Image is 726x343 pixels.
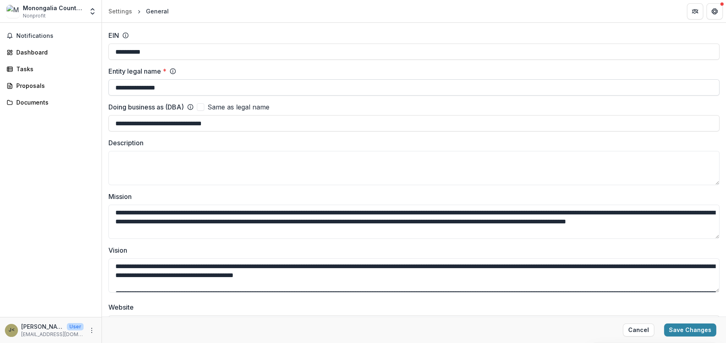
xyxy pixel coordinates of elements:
[16,65,92,73] div: Tasks
[16,48,92,57] div: Dashboard
[706,3,723,20] button: Get Help
[105,5,135,17] a: Settings
[108,302,715,312] label: Website
[87,326,97,335] button: More
[21,331,84,338] p: [EMAIL_ADDRESS][DOMAIN_NAME]
[3,62,98,76] a: Tasks
[664,323,716,336] button: Save Changes
[3,46,98,59] a: Dashboard
[7,5,20,18] img: Monongalia County Special Olympics
[108,138,715,148] label: Description
[108,102,184,112] label: Doing business as (DBA)
[207,102,269,112] span: Same as legal name
[687,3,703,20] button: Partners
[67,323,84,330] p: User
[108,7,132,15] div: Settings
[623,323,654,336] button: Cancel
[108,66,166,76] label: Entity legal name
[21,322,64,331] p: [PERSON_NAME] <[EMAIL_ADDRESS][DOMAIN_NAME]>
[23,4,84,12] div: Monongalia County Special Olympics
[16,98,92,107] div: Documents
[105,5,172,17] nav: breadcrumb
[3,79,98,92] a: Proposals
[16,81,92,90] div: Proposals
[16,33,95,39] span: Notifications
[87,3,98,20] button: Open entity switcher
[108,245,715,255] label: Vision
[9,328,15,333] div: James Green <green_james@comcast.net>
[146,7,169,15] div: General
[23,12,46,20] span: Nonprofit
[3,29,98,42] button: Notifications
[108,192,715,201] label: Mission
[3,96,98,109] a: Documents
[108,31,119,40] label: EIN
